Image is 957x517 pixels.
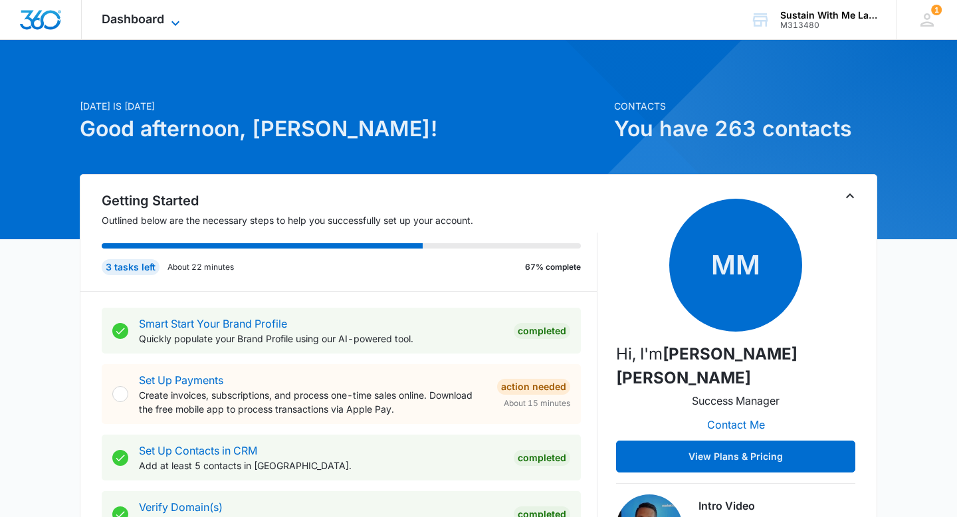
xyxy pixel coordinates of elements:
[525,261,581,273] p: 67% complete
[139,459,503,472] p: Add at least 5 contacts in [GEOGRAPHIC_DATA].
[80,113,606,145] h1: Good afternoon, [PERSON_NAME]!
[931,5,942,15] span: 1
[139,500,223,514] a: Verify Domain(s)
[614,113,877,145] h1: You have 263 contacts
[139,317,287,330] a: Smart Start Your Brand Profile
[497,379,570,395] div: Action Needed
[139,373,223,387] a: Set Up Payments
[504,397,570,409] span: About 15 minutes
[616,441,855,472] button: View Plans & Pricing
[614,99,877,113] p: Contacts
[139,444,257,457] a: Set Up Contacts in CRM
[616,342,855,390] p: Hi, I'm
[102,191,597,211] h2: Getting Started
[139,388,486,416] p: Create invoices, subscriptions, and process one-time sales online. Download the free mobile app t...
[692,393,780,409] p: Success Manager
[102,259,159,275] div: 3 tasks left
[80,99,606,113] p: [DATE] is [DATE]
[167,261,234,273] p: About 22 minutes
[102,12,164,26] span: Dashboard
[514,450,570,466] div: Completed
[780,10,877,21] div: account name
[780,21,877,30] div: account id
[694,409,778,441] button: Contact Me
[698,498,855,514] h3: Intro Video
[616,344,797,387] strong: [PERSON_NAME] [PERSON_NAME]
[139,332,503,346] p: Quickly populate your Brand Profile using our AI-powered tool.
[842,188,858,204] button: Toggle Collapse
[669,199,802,332] span: MM
[514,323,570,339] div: Completed
[931,5,942,15] div: notifications count
[102,213,597,227] p: Outlined below are the necessary steps to help you successfully set up your account.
